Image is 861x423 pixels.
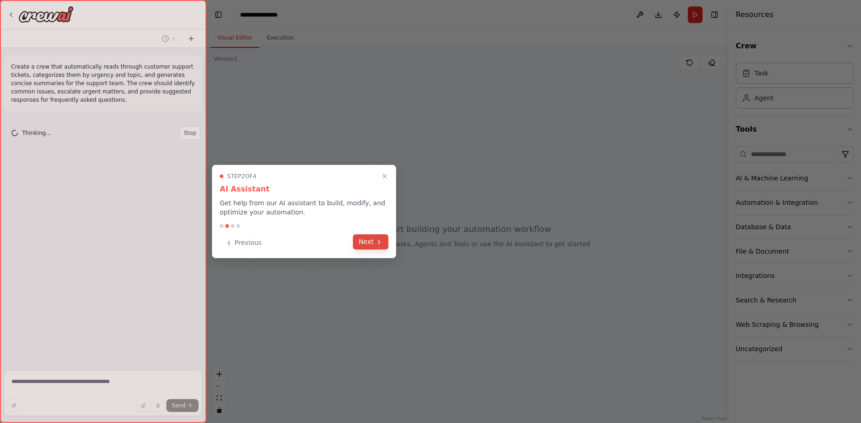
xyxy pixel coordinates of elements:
[379,171,390,182] button: Close walkthrough
[220,198,388,217] p: Get help from our AI assistant to build, modify, and optimize your automation.
[212,8,225,21] button: Hide left sidebar
[227,173,257,180] span: Step 2 of 4
[353,234,388,249] button: Next
[220,184,388,195] h3: AI Assistant
[220,235,267,250] button: Previous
